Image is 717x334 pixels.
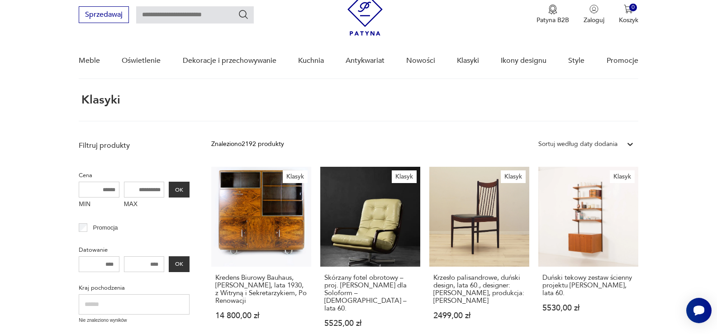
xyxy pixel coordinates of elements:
p: Nie znaleziono wyników [79,317,190,324]
a: Ikony designu [501,43,546,78]
p: Datowanie [79,245,190,255]
button: Szukaj [238,9,249,20]
p: Cena [79,170,190,180]
a: Klasyki [457,43,479,78]
img: Ikona koszyka [624,5,633,14]
img: Ikona medalu [548,5,557,14]
p: Patyna B2B [537,16,569,24]
h1: Klasyki [79,94,120,106]
div: 0 [629,4,637,11]
div: Sortuj według daty dodania [538,139,617,149]
h3: Skórzany fotel obrotowy – proj. [PERSON_NAME] dla Soloform – [DEMOGRAPHIC_DATA] – lata 60. [324,274,416,312]
button: Patyna B2B [537,5,569,24]
p: 5530,00 zł [542,304,634,312]
h3: Duński tekowy zestaw ścienny projektu [PERSON_NAME], lata 60. [542,274,634,297]
img: Ikonka użytkownika [589,5,598,14]
a: Meble [79,43,100,78]
p: Promocja [93,223,118,233]
button: OK [169,182,190,198]
a: Ikona medaluPatyna B2B [537,5,569,24]
h3: Kredens Biurowy Bauhaus, [PERSON_NAME], lata 1930, z Witryną i Sekretarzykiem, Po Renowacji [215,274,307,305]
p: Filtruj produkty [79,141,190,151]
a: Dekoracje i przechowywanie [183,43,276,78]
button: 0Koszyk [619,5,638,24]
p: Koszyk [619,16,638,24]
iframe: Smartsupp widget button [686,298,712,323]
a: Style [568,43,584,78]
p: 2499,00 zł [433,312,525,320]
button: Sprzedawaj [79,6,129,23]
button: OK [169,256,190,272]
h3: Krzesło palisandrowe, duński design, lata 60., designer: [PERSON_NAME], produkcja: [PERSON_NAME] [433,274,525,305]
label: MAX [124,198,165,212]
a: Kuchnia [298,43,324,78]
button: Zaloguj [584,5,604,24]
a: Sprzedawaj [79,12,129,19]
a: Nowości [406,43,435,78]
div: Znaleziono 2192 produkty [211,139,284,149]
p: 14 800,00 zł [215,312,307,320]
p: Kraj pochodzenia [79,283,190,293]
p: 5525,00 zł [324,320,416,327]
a: Oświetlenie [122,43,161,78]
a: Antykwariat [346,43,385,78]
label: MIN [79,198,119,212]
p: Zaloguj [584,16,604,24]
a: Promocje [607,43,638,78]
